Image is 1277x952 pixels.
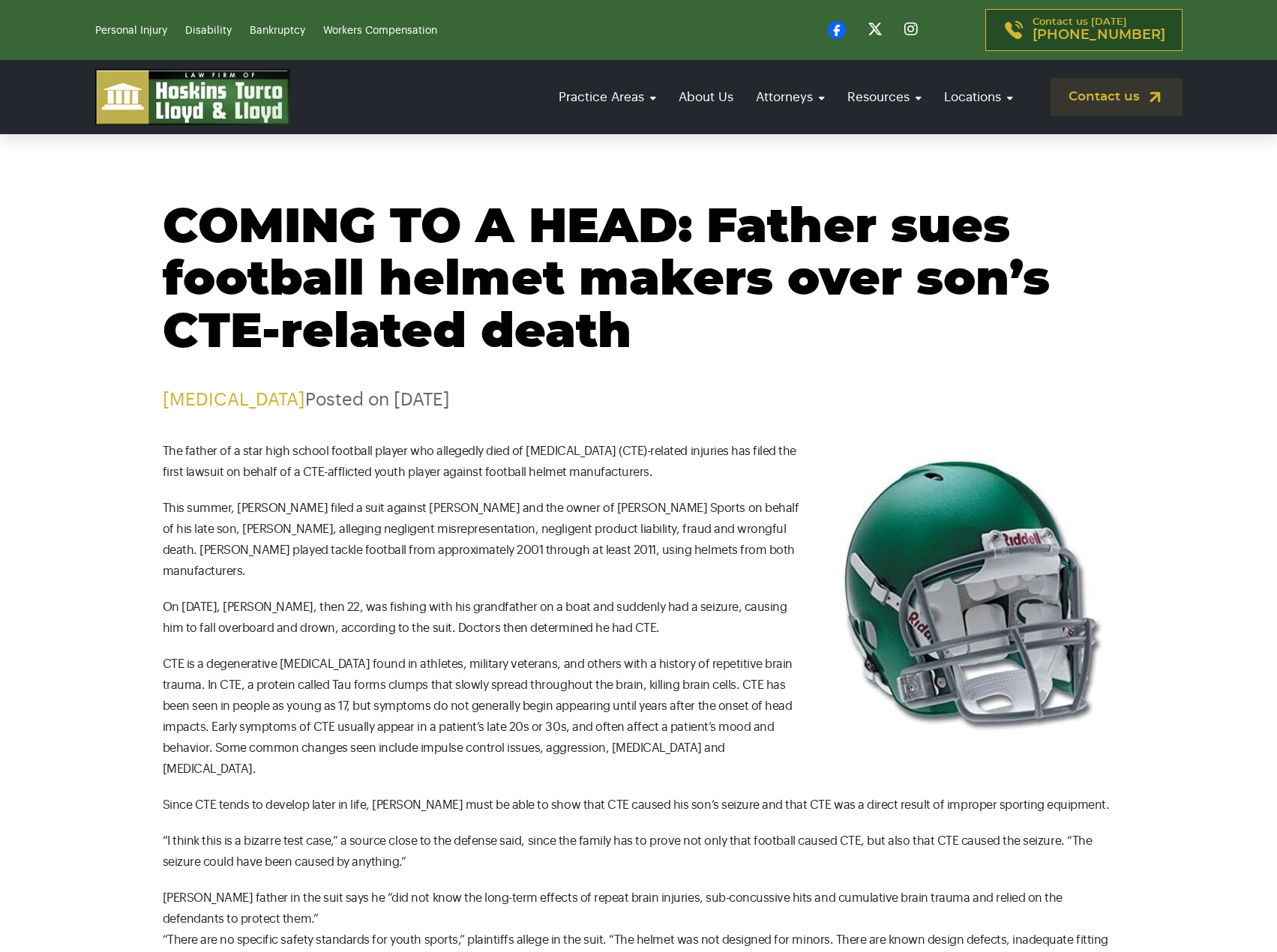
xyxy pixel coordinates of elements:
[163,597,1115,639] p: On [DATE], [PERSON_NAME], then 22, was fishing with his grandfather on a boat and suddenly had a ...
[1033,28,1165,43] span: [PHONE_NUMBER]
[95,69,290,125] img: logo
[323,25,437,36] a: Workers Compensation
[840,76,929,118] a: Resources
[185,25,232,36] a: Disability
[163,202,1115,359] h1: COMING TO A HEAD: Father sues football helmet makers over son’s CTE-related death
[163,654,1115,780] p: CTE is a degenerative [MEDICAL_DATA] found in athletes, military veterans, and others with a hist...
[815,441,1115,741] img: Image courtesy: Scienceblogs.com
[163,795,1115,816] p: Since CTE tends to develop later in life, [PERSON_NAME] must be able to show that CTE caused his ...
[163,441,1115,483] p: The father of a star high school football player who allegedly died of [MEDICAL_DATA] (CTE)-relat...
[937,76,1021,118] a: Locations
[163,831,1115,873] p: “I think this is a bizarre test case,” a source close to the defense said, since the family has t...
[551,76,664,118] a: Practice Areas
[163,391,305,409] a: [MEDICAL_DATA]
[1033,17,1165,43] p: Contact us [DATE]
[95,25,167,36] a: Personal Injury
[985,9,1183,51] a: Contact us [DATE][PHONE_NUMBER]
[250,25,305,36] a: Bankruptcy
[163,389,1115,411] p: Posted on [DATE]
[748,76,832,118] a: Attorneys
[671,76,741,118] a: About Us
[1051,78,1183,116] a: Contact us
[163,498,1115,582] p: This summer, [PERSON_NAME] filed a suit against [PERSON_NAME] and the owner of [PERSON_NAME] Spor...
